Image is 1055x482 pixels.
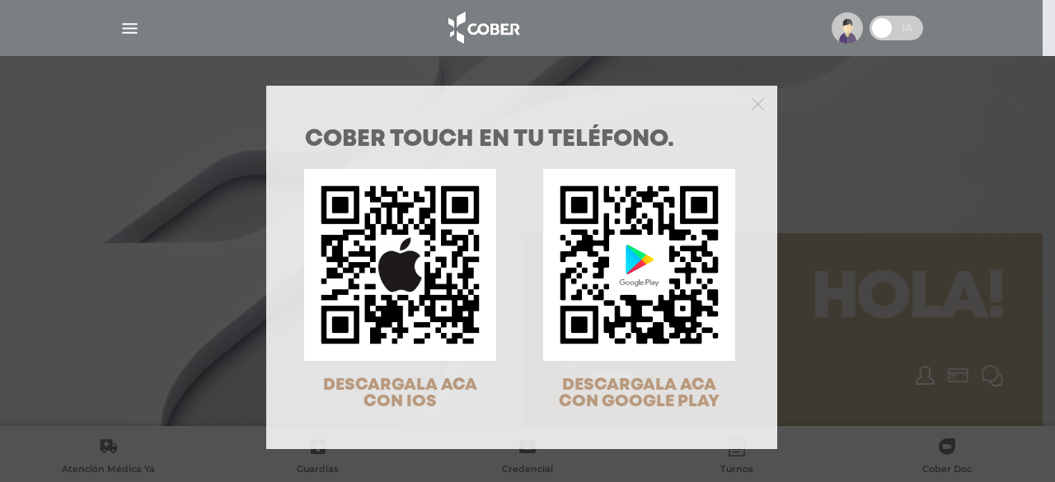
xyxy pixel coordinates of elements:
[543,169,735,361] img: qr-code
[323,377,477,409] span: DESCARGALA ACA CON IOS
[559,377,720,409] span: DESCARGALA ACA CON GOOGLE PLAY
[304,169,496,361] img: qr-code
[305,129,738,152] h1: COBER TOUCH en tu teléfono.
[752,96,764,110] button: Close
